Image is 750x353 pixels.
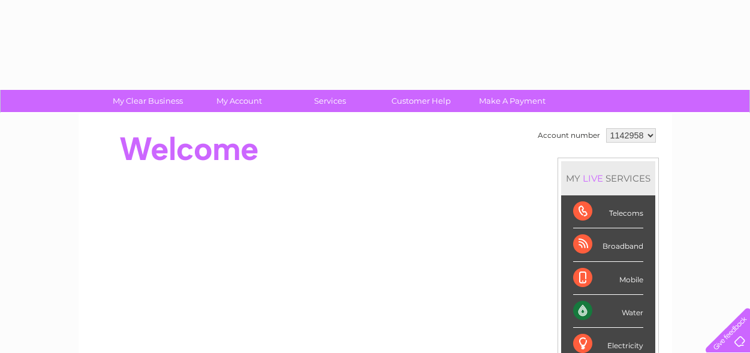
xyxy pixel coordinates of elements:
a: Services [281,90,379,112]
a: Customer Help [372,90,471,112]
div: Broadband [573,228,643,261]
a: My Clear Business [98,90,197,112]
div: Mobile [573,262,643,295]
div: Water [573,295,643,328]
div: Telecoms [573,195,643,228]
a: Make A Payment [463,90,562,112]
a: My Account [189,90,288,112]
div: MY SERVICES [561,161,655,195]
div: LIVE [580,173,606,184]
td: Account number [535,125,603,146]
